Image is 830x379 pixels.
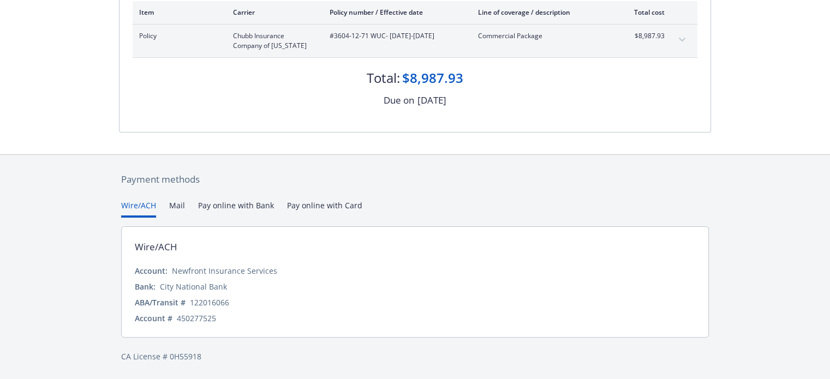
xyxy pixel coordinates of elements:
div: Bank: [135,281,156,292]
div: Policy number / Effective date [330,8,461,17]
div: $8,987.93 [402,69,463,87]
div: Account: [135,265,168,276]
button: Pay online with Card [287,200,362,218]
button: Mail [169,200,185,218]
div: Due on [384,93,414,107]
span: Policy [139,31,216,41]
div: PolicyChubb Insurance Company of [US_STATE]#3604-12-71 WUC- [DATE]-[DATE]Commercial Package$8,987... [133,25,697,57]
span: Chubb Insurance Company of [US_STATE] [233,31,312,51]
div: City National Bank [160,281,227,292]
span: Commercial Package [478,31,606,41]
button: expand content [673,31,691,49]
div: Total: [367,69,400,87]
div: Newfront Insurance Services [172,265,277,276]
div: 450277525 [177,312,216,324]
div: ABA/Transit # [135,297,186,308]
div: Item [139,8,216,17]
div: Line of coverage / description [478,8,606,17]
span: $8,987.93 [624,31,665,41]
div: [DATE] [417,93,446,107]
button: Pay online with Bank [198,200,274,218]
div: Payment methods [121,172,709,187]
button: Wire/ACH [121,200,156,218]
span: #3604-12-71 WUC - [DATE]-[DATE] [330,31,461,41]
div: Total cost [624,8,665,17]
div: Carrier [233,8,312,17]
div: Wire/ACH [135,240,177,254]
div: 122016066 [190,297,229,308]
div: CA License # 0H55918 [121,351,709,362]
div: Account # [135,312,172,324]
